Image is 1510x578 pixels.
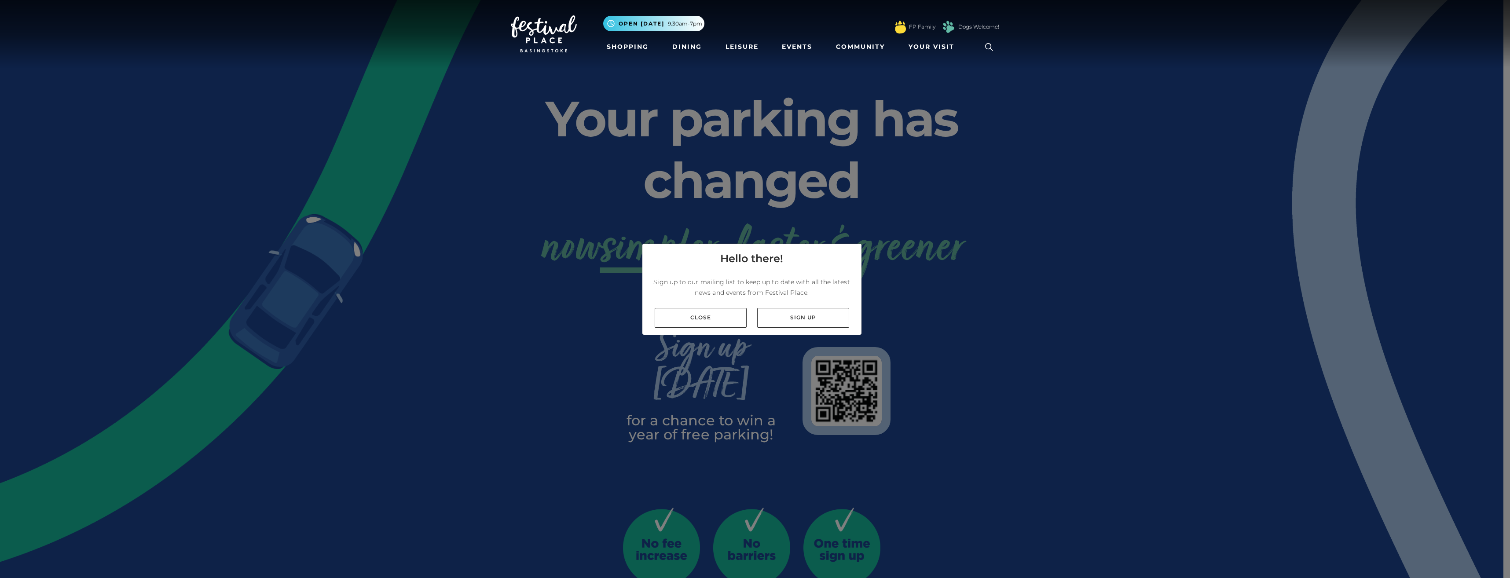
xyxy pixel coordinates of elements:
span: Your Visit [909,42,954,51]
span: Open [DATE] [619,20,664,28]
a: Shopping [603,39,652,55]
span: 9.30am-7pm [668,20,702,28]
p: Sign up to our mailing list to keep up to date with all the latest news and events from Festival ... [649,277,854,298]
a: Your Visit [905,39,962,55]
a: Dining [669,39,705,55]
a: Events [778,39,816,55]
a: Dogs Welcome! [958,23,999,31]
button: Open [DATE] 9.30am-7pm [603,16,704,31]
a: Close [655,308,747,328]
img: Festival Place Logo [511,15,577,52]
a: Leisure [722,39,762,55]
a: FP Family [909,23,935,31]
a: Sign up [757,308,849,328]
a: Community [832,39,888,55]
h4: Hello there! [720,251,783,267]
